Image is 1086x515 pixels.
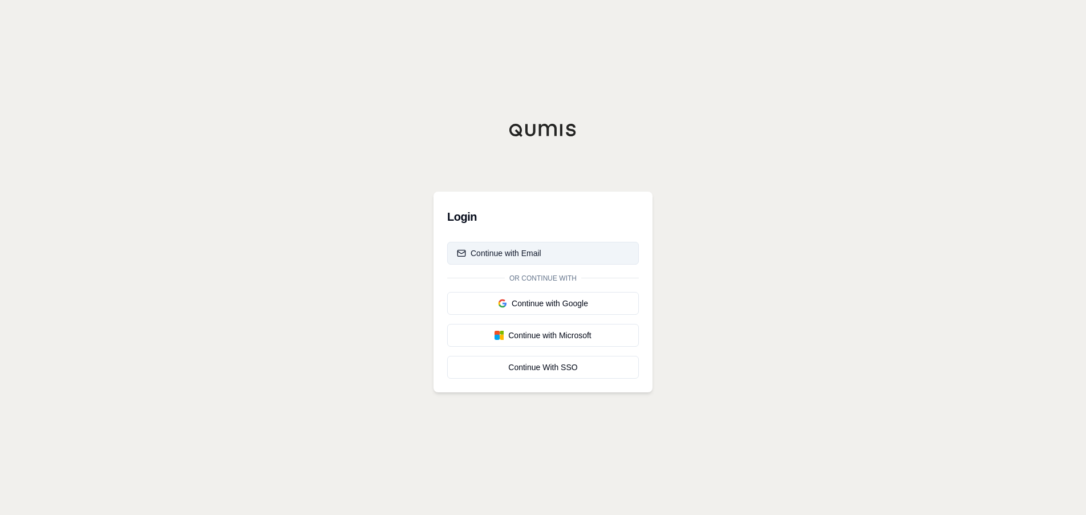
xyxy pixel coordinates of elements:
button: Continue with Email [447,242,639,265]
div: Continue with Email [457,248,541,259]
button: Continue with Microsoft [447,324,639,347]
h3: Login [447,205,639,228]
div: Continue with Microsoft [457,330,629,341]
div: Continue with Google [457,298,629,309]
div: Continue With SSO [457,362,629,373]
button: Continue with Google [447,292,639,315]
a: Continue With SSO [447,356,639,379]
span: Or continue with [505,274,581,283]
img: Qumis [509,123,577,137]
